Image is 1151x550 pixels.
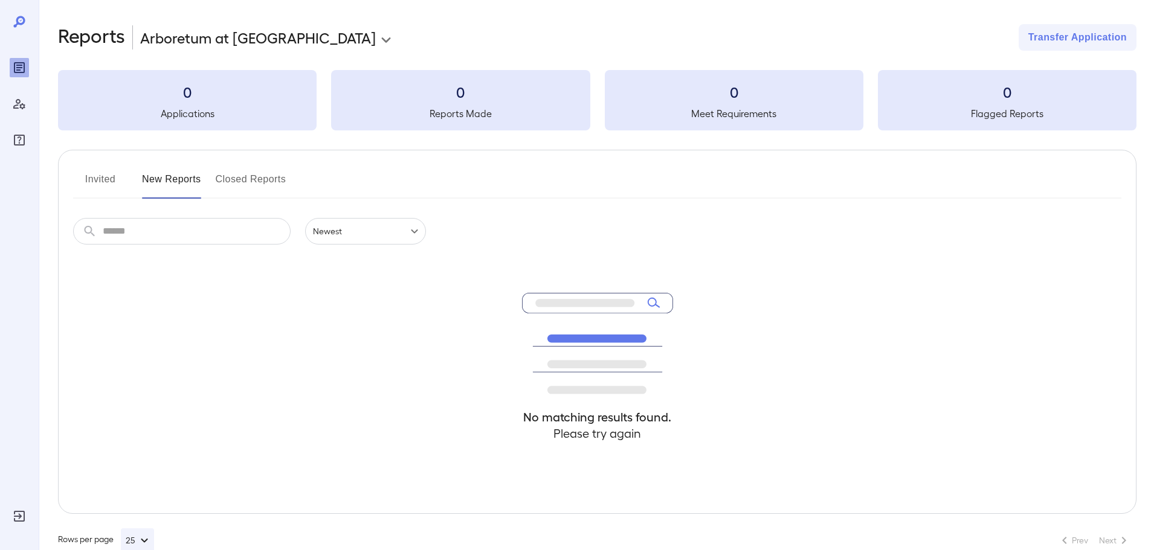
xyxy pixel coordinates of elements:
[878,82,1136,101] h3: 0
[605,106,863,121] h5: Meet Requirements
[522,425,673,441] h4: Please try again
[10,507,29,526] div: Log Out
[605,82,863,101] h3: 0
[522,409,673,425] h4: No matching results found.
[58,82,317,101] h3: 0
[305,218,426,245] div: Newest
[73,170,127,199] button: Invited
[1052,531,1136,550] nav: pagination navigation
[58,24,125,51] h2: Reports
[331,106,590,121] h5: Reports Made
[878,106,1136,121] h5: Flagged Reports
[142,170,201,199] button: New Reports
[10,130,29,150] div: FAQ
[331,82,590,101] h3: 0
[10,94,29,114] div: Manage Users
[58,70,1136,130] summary: 0Applications0Reports Made0Meet Requirements0Flagged Reports
[10,58,29,77] div: Reports
[1019,24,1136,51] button: Transfer Application
[140,28,376,47] p: Arboretum at [GEOGRAPHIC_DATA]
[58,106,317,121] h5: Applications
[216,170,286,199] button: Closed Reports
